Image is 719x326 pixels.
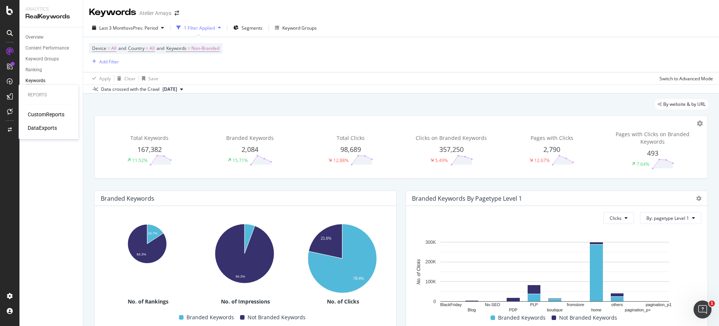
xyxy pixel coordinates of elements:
span: 2,790 [543,145,560,154]
text: pagination_p+ [625,308,651,312]
text: 78.4% [353,277,364,281]
button: Segments [230,22,266,34]
span: Clicks on Branded Keywords [416,134,487,141]
div: 12.67% [534,157,550,164]
text: home [591,308,602,312]
div: Analytics [25,6,77,12]
span: Keywords [166,45,186,51]
span: Not Branded Keywords [248,313,306,322]
span: By: pagetype Level 1 [646,215,689,221]
text: No. of Clicks [416,259,421,284]
span: 2,084 [242,145,258,154]
div: arrow-right-arrow-left [175,11,179,16]
span: By website & by URL [663,102,706,107]
text: fromstore [567,302,584,307]
span: 493 [647,149,658,158]
button: Keyword Groups [272,22,320,34]
span: = [188,45,190,51]
svg: A chart. [101,220,194,264]
div: Content Performance [25,44,69,52]
div: RealKeywords [25,12,77,21]
text: 300K [425,240,436,245]
iframe: Intercom live chat [694,300,712,318]
span: Device [92,45,106,51]
a: DataExports [28,124,57,132]
div: Add Filter [99,59,119,65]
text: 84.3% [137,253,146,257]
div: No. of Impressions [198,298,292,305]
button: By: pagetype Level 1 [640,212,701,224]
div: Keywords [89,6,136,19]
button: Last 3 MonthsvsPrev. Period [89,22,167,34]
text: 21.6% [321,236,331,240]
span: Last 3 Months [99,25,128,31]
svg: A chart. [198,220,291,286]
div: Keyword Groups [25,55,59,63]
span: Total Keywords [130,134,169,141]
span: = [107,45,110,51]
a: Keywords [25,77,78,85]
div: Clear [124,75,136,82]
span: and [118,45,126,51]
span: 167,382 [137,145,162,154]
div: 11.52% [132,157,148,164]
a: Ranking [25,66,78,74]
a: Content Performance [25,44,78,52]
text: No-SEO [485,302,500,307]
div: Ranking [25,66,42,74]
div: 12.88% [333,157,349,164]
a: CustomReports [28,111,64,118]
span: Pages with Clicks [531,134,573,141]
span: Segments [242,25,263,31]
div: Switch to Advanced Mode [659,75,713,82]
div: No. of Rankings [101,298,195,305]
text: PLP [530,302,538,307]
text: PDP [509,308,518,312]
span: All [111,43,116,54]
span: Country [128,45,145,51]
span: Non-Branded [191,43,219,54]
button: [DATE] [160,85,186,94]
button: Clear [114,72,136,84]
div: legacy label [655,99,709,110]
div: Reports [28,92,70,98]
button: Clicks [603,212,634,224]
div: Overview [25,33,43,41]
button: Save [139,72,158,84]
text: pagination_p1 [646,302,671,307]
button: Add Filter [89,57,119,66]
svg: A chart. [296,220,389,297]
span: Branded Keywords [186,313,234,322]
span: Pages with Clicks on Branded Keywords [616,131,689,145]
a: Overview [25,33,78,41]
text: 100K [425,279,436,284]
span: Not Branded Keywords [559,313,617,322]
div: Atelier Amaya [139,9,172,17]
text: 200K [425,260,436,265]
span: Branded Keywords [226,134,274,141]
span: Clicks [610,215,622,221]
text: others [612,302,623,307]
div: Branded Keywords [101,195,154,202]
span: 2025 Sep. 20th [163,86,177,93]
text: 15.7% [148,232,158,236]
div: Data crossed with the Crawl [101,86,160,93]
div: No. of Clicks [296,298,390,305]
button: Switch to Advanced Mode [656,72,713,84]
span: All [149,43,155,54]
div: Keyword Groups [282,25,317,31]
div: Save [148,75,158,82]
span: 98,689 [340,145,361,154]
a: Keyword Groups [25,55,78,63]
span: 357,250 [439,145,464,154]
span: 1 [709,300,715,306]
div: 7.64% [637,161,649,167]
svg: A chart. [412,238,698,313]
button: 1 Filter Applied [173,22,224,34]
text: boutique [547,308,562,312]
text: 94.3% [236,275,245,279]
